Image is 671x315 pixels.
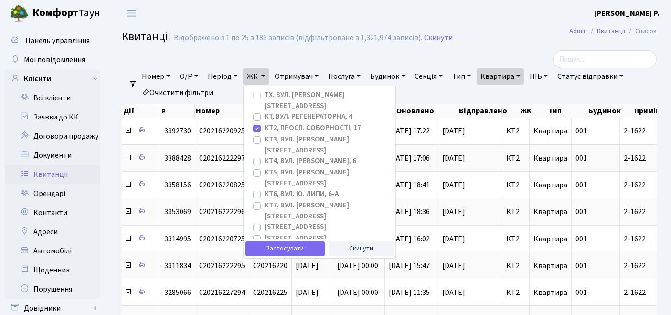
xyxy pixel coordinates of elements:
[597,26,625,36] a: Квитанції
[533,234,567,244] span: Квартира
[271,68,322,85] a: Отримувач
[555,21,671,41] nav: breadcrumb
[138,85,217,101] a: Очистити фільтри
[5,127,100,146] a: Договори продажу
[337,261,378,271] span: [DATE] 00:00
[389,180,430,190] span: [DATE] 18:41
[554,68,627,85] a: Статус відправки
[265,167,388,189] label: КТ5, вул. [PERSON_NAME][STREET_ADDRESS]
[204,68,241,85] a: Період
[245,241,325,256] button: Застосувати
[533,153,567,163] span: Квартира
[547,104,587,118] th: Тип
[442,262,498,270] span: [DATE]
[395,104,458,118] th: Оновлено
[5,280,100,299] a: Порушення
[553,50,657,68] input: Пошук...
[389,234,430,244] span: [DATE] 16:02
[448,68,475,85] a: Тип
[32,5,78,21] b: Комфорт
[389,206,430,217] span: [DATE] 18:36
[199,234,245,244] span: 020216220725
[366,68,409,85] a: Будинок
[296,287,319,298] span: [DATE]
[32,5,100,22] span: Таун
[329,241,394,256] button: Скинути
[5,184,100,203] a: Орендарі
[25,35,90,46] span: Панель управління
[424,33,453,43] a: Скинути
[265,134,388,156] label: КТ3, вул. [PERSON_NAME][STREET_ADDRESS]
[506,235,525,243] span: КТ2
[160,104,195,118] th: #
[5,31,100,50] a: Панель управління
[174,33,422,43] div: Відображено з 1 по 25 з 183 записів (відфільтровано з 1,321,974 записів).
[442,208,498,216] span: [DATE]
[122,104,160,118] th: Дії
[265,189,339,200] label: КТ6, вул. Ю. Липи, 6-А
[164,206,191,217] span: 3353069
[442,127,498,135] span: [DATE]
[199,287,245,298] span: 020216227294
[506,154,525,162] span: КТ2
[176,68,202,85] a: О/Р
[265,222,326,233] label: [STREET_ADDRESS]
[5,222,100,241] a: Адреси
[5,50,100,69] a: Мої повідомлення
[519,104,548,118] th: ЖК
[265,123,361,134] label: КТ2, просп. Соборності, 17
[243,68,269,85] a: ЖК
[138,68,174,85] a: Номер
[199,153,245,163] span: 020216222297
[164,261,191,271] span: 3311834
[5,146,100,165] a: Документи
[533,126,567,136] span: Квартира
[411,68,447,85] a: Секція
[389,287,430,298] span: [DATE] 11:35
[526,68,552,85] a: ПІБ
[389,153,430,163] span: [DATE] 17:06
[575,153,587,163] span: 001
[199,206,245,217] span: 020216222296
[533,180,567,190] span: Квартира
[458,104,519,118] th: Відправлено
[575,206,587,217] span: 001
[533,261,567,271] span: Квартира
[575,261,587,271] span: 001
[5,69,100,88] a: Клієнти
[506,181,525,189] span: КТ2
[5,165,100,184] a: Квитанції
[265,111,352,122] label: КТ, вул. Регенераторна, 4
[164,287,191,298] span: 3285066
[199,261,245,271] span: 020216222295
[265,156,356,167] label: КТ4, вул. [PERSON_NAME], 6
[477,68,524,85] a: Квартира
[265,90,388,111] label: ТХ, вул. [PERSON_NAME][STREET_ADDRESS]
[253,261,288,271] span: 020216220
[122,28,171,45] span: Квитанції
[199,126,245,136] span: 020216220925
[575,126,587,136] span: 001
[533,206,567,217] span: Квартира
[587,104,633,118] th: Будинок
[5,261,100,280] a: Щоденник
[5,241,100,261] a: Автомобілі
[296,261,319,271] span: [DATE]
[5,88,100,108] a: Всі клієнти
[24,54,85,65] span: Мої повідомлення
[506,262,525,270] span: КТ2
[10,4,29,23] img: logo.png
[265,200,388,222] label: КТ7, вул. [PERSON_NAME][STREET_ADDRESS]
[442,289,498,296] span: [DATE]
[164,180,191,190] span: 3358156
[265,233,326,244] label: [STREET_ADDRESS]
[442,154,498,162] span: [DATE]
[442,181,498,189] span: [DATE]
[5,108,100,127] a: Заявки до КК
[195,104,248,118] th: Номер
[389,261,430,271] span: [DATE] 15:47
[324,68,364,85] a: Послуга
[442,235,498,243] span: [DATE]
[253,287,288,298] span: 020216225
[569,26,587,36] a: Admin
